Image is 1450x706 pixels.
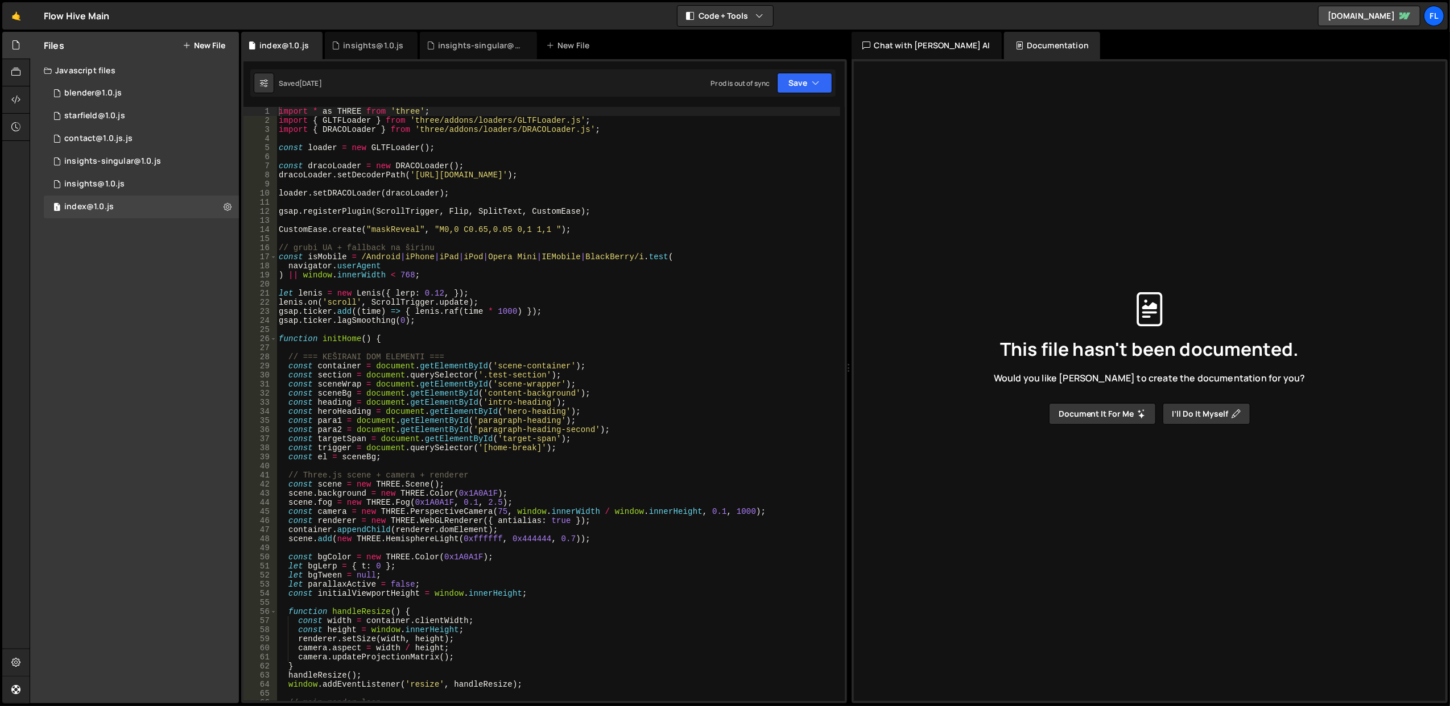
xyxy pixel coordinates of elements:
div: 42 [243,480,277,489]
div: 53 [243,580,277,589]
div: 16 [243,243,277,252]
div: 61 [243,653,277,662]
div: 49 [243,543,277,553]
div: 63 [243,671,277,680]
span: 1 [53,204,60,213]
button: Code + Tools [678,6,773,26]
a: [DOMAIN_NAME] [1318,6,1420,26]
div: 41 [243,471,277,480]
div: 58 [243,625,277,634]
div: 65 [243,689,277,698]
div: Saved [279,78,322,88]
div: 6 [243,152,277,161]
div: 57 [243,616,277,625]
div: 17 [243,252,277,261]
div: 33 [243,398,277,407]
div: index@1.0.js [64,202,114,212]
div: 38 [243,443,277,452]
div: 46 [243,516,277,525]
div: 19 [243,271,277,280]
div: Javascript files [30,59,239,82]
div: insights@1.0.js [64,179,125,189]
div: 27 [243,343,277,352]
div: 15363/40529.js [44,127,239,150]
div: 62 [243,662,277,671]
a: Fl [1424,6,1444,26]
div: 15 [243,234,277,243]
div: New File [546,40,594,51]
div: 15363/40902.js [44,82,239,105]
div: 26 [243,334,277,343]
div: 44 [243,498,277,507]
span: Would you like [PERSON_NAME] to create the documentation for you? [994,372,1305,384]
div: 24 [243,316,277,325]
div: 20 [243,280,277,289]
div: Chat with [PERSON_NAME] AI [852,32,1002,59]
div: 8 [243,171,277,180]
div: index@1.0.js [259,40,309,51]
div: 35 [243,416,277,425]
div: 59 [243,634,277,643]
div: Prod is out of sync [710,78,770,88]
div: 21 [243,289,277,298]
div: 2 [243,116,277,125]
div: 23 [243,307,277,316]
div: 14 [243,225,277,234]
div: 31 [243,380,277,389]
div: 28 [243,352,277,362]
div: 11 [243,198,277,207]
div: 50 [243,553,277,562]
div: 43 [243,489,277,498]
div: blender@1.0.js [64,88,122,98]
span: This file hasn't been documented. [1000,340,1299,358]
div: 40 [243,462,277,471]
div: 36 [243,425,277,434]
div: 15363/40648.js [44,150,239,173]
div: [DATE] [299,78,322,88]
div: 13 [243,216,277,225]
div: 3 [243,125,277,134]
div: contact@1.0.js.js [64,134,133,144]
div: 32 [243,389,277,398]
div: Documentation [1004,32,1100,59]
div: 18 [243,261,277,271]
a: 🤙 [2,2,30,30]
div: 51 [243,562,277,571]
div: 5 [243,143,277,152]
div: 22 [243,298,277,307]
h2: Files [44,39,64,52]
div: 15363/41450.js [44,105,239,127]
div: Flow Hive Main [44,9,109,23]
div: 60 [243,643,277,653]
div: 48 [243,534,277,543]
div: insights-singular@1.0.js [438,40,523,51]
div: 39 [243,452,277,462]
div: insights@1.0.js [343,40,403,51]
div: 15363/40442.js [44,196,239,218]
div: 37 [243,434,277,443]
button: New File [183,41,225,50]
div: 25 [243,325,277,334]
button: I’ll do it myself [1163,403,1250,425]
div: 15363/40528.js [44,173,239,196]
div: 47 [243,525,277,534]
div: 52 [243,571,277,580]
div: 9 [243,180,277,189]
div: 7 [243,161,277,171]
button: Save [777,73,832,93]
div: 55 [243,598,277,607]
div: 30 [243,371,277,380]
div: insights-singular@1.0.js [64,156,161,167]
div: 1 [243,107,277,116]
div: starfield@1.0.js [64,111,125,121]
button: Document it for me [1049,403,1156,425]
div: 45 [243,507,277,516]
div: 34 [243,407,277,416]
div: 12 [243,207,277,216]
div: 29 [243,362,277,371]
div: 4 [243,134,277,143]
div: 56 [243,607,277,616]
div: 10 [243,189,277,198]
div: 64 [243,680,277,689]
